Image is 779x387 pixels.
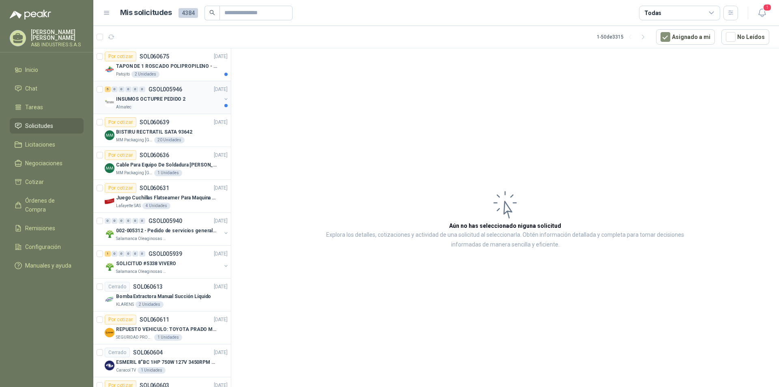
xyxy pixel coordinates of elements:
[25,224,55,233] span: Remisiones
[139,218,145,224] div: 0
[656,29,715,45] button: Asignado a mi
[105,196,114,206] img: Company Logo
[105,97,114,107] img: Company Logo
[116,293,211,301] p: Bomba Extractora Manual Succión Líquido
[179,8,198,18] span: 4384
[105,163,114,173] img: Company Logo
[25,261,71,270] span: Manuales y ayuda
[116,359,217,366] p: ESMERIL 8"BC 1HP 750W 127V 3450RPM URREA
[25,196,76,214] span: Órdenes de Compra
[148,251,182,257] p: GSOL005939
[105,229,114,239] img: Company Logo
[133,350,163,355] p: SOL060604
[25,103,43,112] span: Tareas
[116,203,141,209] p: Lafayette SAS
[116,326,217,333] p: REPUESTO VEHICULO: TOYOTA PRADO MODELO 2013, CILINDRAJE 2982
[93,279,231,311] a: CerradoSOL060613[DATE] Company LogoBomba Extractora Manual Succión LíquidoKLARENS2 Unidades
[105,262,114,272] img: Company Logo
[10,137,84,152] a: Licitaciones
[105,183,136,193] div: Por cotizar
[139,86,145,92] div: 0
[118,86,125,92] div: 0
[116,71,130,78] p: Patojito
[132,251,138,257] div: 0
[10,221,84,236] a: Remisiones
[214,86,228,93] p: [DATE]
[214,119,228,126] p: [DATE]
[116,301,134,308] p: KLARENS
[116,104,131,110] p: Almatec
[105,249,229,275] a: 1 0 0 0 0 0 GSOL005939[DATE] Company LogoSOLICITUD #5338 VIVEROSalamanca Oleaginosas SAS
[105,361,114,370] img: Company Logo
[154,170,182,176] div: 1 Unidades
[140,152,169,158] p: SOL060636
[112,86,118,92] div: 0
[214,151,228,159] p: [DATE]
[10,174,84,190] a: Cotizar
[214,283,228,291] p: [DATE]
[116,128,192,136] p: BISTIRU RECTRATIL SATA 93642
[116,137,153,143] p: MM Packaging [GEOGRAPHIC_DATA]
[116,95,185,103] p: INSUMOS OCTUPRE PEDIDO 2
[25,84,37,93] span: Chat
[10,81,84,96] a: Chat
[763,4,772,11] span: 1
[120,7,172,19] h1: Mis solicitudes
[214,250,228,258] p: [DATE]
[125,251,131,257] div: 0
[148,218,182,224] p: GSOL005940
[105,52,136,61] div: Por cotizar
[116,268,167,275] p: Salamanca Oleaginosas SAS
[116,161,217,169] p: Cable Para Equipo De Soldadura [PERSON_NAME]
[10,156,84,171] a: Negociaciones
[116,227,217,235] p: 002-005312 - Pedido de servicios generales CASA RO
[118,251,125,257] div: 0
[25,121,53,130] span: Solicitudes
[105,216,229,242] a: 0 0 0 0 0 0 GSOL005940[DATE] Company Logo002-005312 - Pedido de servicios generales CASA ROSalama...
[125,86,131,92] div: 0
[93,48,231,81] a: Por cotizarSOL060675[DATE] Company LogoTAPON DE 1 ROSCADO POLIPROPILENO - HEMBRA NPTPatojito2 Uni...
[116,194,217,202] p: Juego Cuchillas Flatseamer Para Maquina de Coser
[105,65,114,74] img: Company Logo
[116,63,217,70] p: TAPON DE 1 ROSCADO POLIPROPILENO - HEMBRA NPT
[93,180,231,213] a: Por cotizarSOL060631[DATE] Company LogoJuego Cuchillas Flatseamer Para Maquina de CoserLafayette ...
[131,71,159,78] div: 2 Unidades
[136,301,164,308] div: 2 Unidades
[10,239,84,255] a: Configuración
[10,118,84,134] a: Solicitudes
[116,170,153,176] p: MM Packaging [GEOGRAPHIC_DATA]
[755,6,769,20] button: 1
[105,130,114,140] img: Company Logo
[140,54,169,59] p: SOL060675
[148,86,182,92] p: GSOL005946
[10,99,84,115] a: Tareas
[140,317,169,322] p: SOL060611
[25,177,44,186] span: Cotizar
[31,42,84,47] p: A&B INDUSTRIES S.A.S
[105,117,136,127] div: Por cotizar
[312,230,698,250] p: Explora los detalles, cotizaciones y actividad de una solicitud al seleccionarla. Obtén informaci...
[10,62,84,78] a: Inicio
[214,53,228,61] p: [DATE]
[25,242,61,251] span: Configuración
[140,119,169,125] p: SOL060639
[93,147,231,180] a: Por cotizarSOL060636[DATE] Company LogoCable Para Equipo De Soldadura [PERSON_NAME]MM Packaging [...
[214,217,228,225] p: [DATE]
[116,260,176,268] p: SOLICITUD #5338 VIVERO
[116,367,136,374] p: Caracol TV
[10,193,84,217] a: Órdenes de Compra
[105,328,114,337] img: Company Logo
[132,86,138,92] div: 0
[142,203,170,209] div: 4 Unidades
[214,184,228,192] p: [DATE]
[214,349,228,357] p: [DATE]
[138,367,166,374] div: 1 Unidades
[93,114,231,147] a: Por cotizarSOL060639[DATE] Company LogoBISTIRU RECTRATIL SATA 93642MM Packaging [GEOGRAPHIC_DATA]...
[105,282,130,292] div: Cerrado
[112,218,118,224] div: 0
[105,295,114,305] img: Company Logo
[721,29,769,45] button: No Leídos
[449,221,561,230] h3: Aún no has seleccionado niguna solicitud
[105,86,111,92] div: 5
[132,218,138,224] div: 0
